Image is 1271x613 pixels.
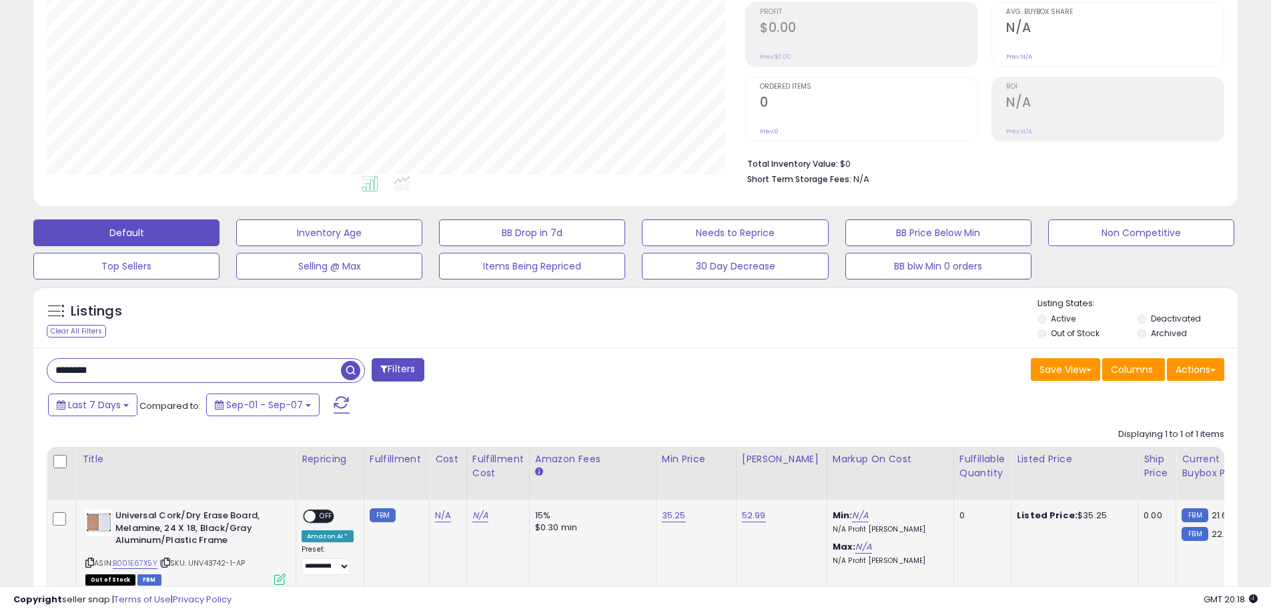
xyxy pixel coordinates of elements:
b: Total Inventory Value: [747,158,838,169]
span: FBM [137,574,161,586]
div: 15% [535,510,646,522]
button: BB Drop in 7d [439,219,625,246]
div: Amazon AI * [302,530,354,542]
img: 419RlttWj1L._SL40_.jpg [85,510,112,536]
div: Cost [435,452,461,466]
a: B001E67X5Y [113,558,157,569]
span: 2025-09-16 20:18 GMT [1204,593,1258,606]
small: Prev: N/A [1006,53,1032,61]
small: Prev: $0.00 [760,53,791,61]
th: The percentage added to the cost of goods (COGS) that forms the calculator for Min & Max prices. [827,447,953,500]
button: Items Being Repriced [439,253,625,279]
span: 22.09 [1212,528,1236,540]
div: Title [82,452,290,466]
button: Last 7 Days [48,394,137,416]
button: Default [33,219,220,246]
button: Sep-01 - Sep-07 [206,394,320,416]
button: 30 Day Decrease [642,253,828,279]
small: Prev: N/A [1006,127,1032,135]
div: Preset: [302,545,354,575]
div: $0.30 min [535,522,646,534]
label: Archived [1151,328,1187,339]
span: Sep-01 - Sep-07 [226,398,303,412]
h2: N/A [1006,95,1224,113]
b: Max: [833,540,856,553]
b: Min: [833,509,853,522]
a: N/A [855,540,871,554]
h2: 0 [760,95,977,113]
span: Compared to: [139,400,201,412]
span: N/A [853,173,869,185]
button: BB blw Min 0 orders [845,253,1031,279]
div: Ship Price [1144,452,1170,480]
div: Clear All Filters [47,325,106,338]
div: seller snap | | [13,594,232,606]
small: FBM [370,508,396,522]
span: ROI [1006,83,1224,91]
div: Listed Price [1017,452,1132,466]
span: OFF [316,511,337,522]
label: Out of Stock [1051,328,1100,339]
button: Non Competitive [1048,219,1234,246]
div: Amazon Fees [535,452,651,466]
button: Actions [1167,358,1224,381]
span: | SKU: UNV43742-1-AP [159,558,245,568]
button: Needs to Reprice [642,219,828,246]
a: N/A [435,509,451,522]
span: Last 7 Days [68,398,121,412]
h5: Listings [71,302,122,321]
small: FBM [1182,508,1208,522]
button: Columns [1102,358,1165,381]
a: N/A [472,509,488,522]
div: Markup on Cost [833,452,948,466]
button: Inventory Age [236,219,422,246]
div: $35.25 [1017,510,1128,522]
div: Fulfillment [370,452,424,466]
h2: $0.00 [760,20,977,38]
span: Avg. Buybox Share [1006,9,1224,16]
div: [PERSON_NAME] [742,452,821,466]
div: Displaying 1 to 1 of 1 items [1118,428,1224,441]
div: 0 [959,510,1001,522]
label: Deactivated [1151,313,1201,324]
span: All listings that are currently out of stock and unavailable for purchase on Amazon [85,574,135,586]
div: Repricing [302,452,358,466]
span: Profit [760,9,977,16]
small: Prev: 0 [760,127,779,135]
div: Fulfillable Quantity [959,452,1005,480]
button: BB Price Below Min [845,219,1031,246]
p: N/A Profit [PERSON_NAME] [833,556,943,566]
div: Min Price [662,452,731,466]
a: 35.25 [662,509,686,522]
button: Filters [372,358,424,382]
button: Selling @ Max [236,253,422,279]
span: 21.62 [1212,509,1233,522]
small: FBM [1182,527,1208,541]
div: Current Buybox Price [1182,452,1250,480]
a: 52.99 [742,509,766,522]
b: Universal Cork/Dry Erase Board, Melamine, 24 X 18, Black/Gray Aluminum/Plastic Frame [115,510,278,550]
button: Save View [1031,358,1100,381]
div: ASIN: [85,510,286,584]
b: Short Term Storage Fees: [747,173,851,185]
h2: N/A [1006,20,1224,38]
strong: Copyright [13,593,62,606]
a: Privacy Policy [173,593,232,606]
p: Listing States: [1037,297,1238,310]
div: 0.00 [1144,510,1166,522]
span: Ordered Items [760,83,977,91]
small: Amazon Fees. [535,466,543,478]
b: Listed Price: [1017,509,1078,522]
a: N/A [852,509,868,522]
button: Top Sellers [33,253,220,279]
p: N/A Profit [PERSON_NAME] [833,525,943,534]
div: Fulfillment Cost [472,452,524,480]
label: Active [1051,313,1076,324]
span: Columns [1111,363,1153,376]
a: Terms of Use [114,593,171,606]
li: $0 [747,155,1214,171]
